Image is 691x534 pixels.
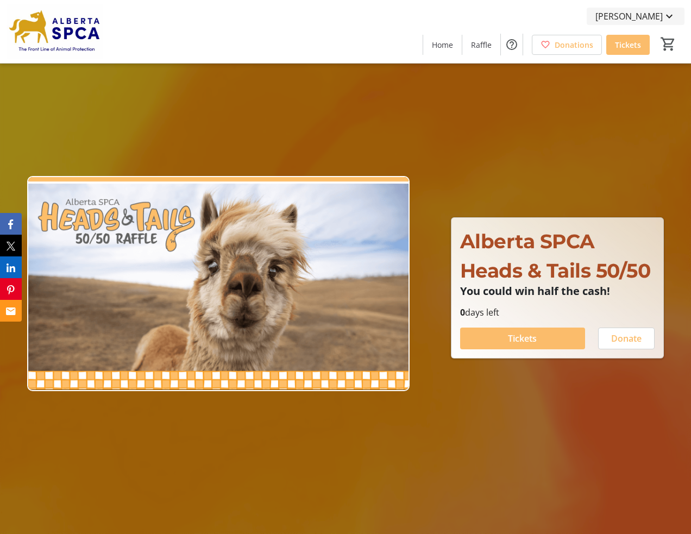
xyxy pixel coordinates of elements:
[460,328,585,349] button: Tickets
[7,4,103,59] img: Alberta SPCA's Logo
[460,259,651,282] span: Heads & Tails 50/50
[423,35,462,55] a: Home
[432,39,453,51] span: Home
[460,285,655,297] p: You could win half the cash!
[658,34,678,54] button: Cart
[501,34,523,55] button: Help
[471,39,492,51] span: Raffle
[615,39,641,51] span: Tickets
[606,35,650,55] a: Tickets
[462,35,500,55] a: Raffle
[587,8,684,25] button: [PERSON_NAME]
[460,306,465,318] span: 0
[611,332,642,345] span: Donate
[598,328,655,349] button: Donate
[595,10,663,23] span: [PERSON_NAME]
[555,39,593,51] span: Donations
[532,35,602,55] a: Donations
[508,332,537,345] span: Tickets
[27,176,410,391] img: Campaign CTA Media Photo
[460,306,655,319] p: days left
[460,229,595,253] span: Alberta SPCA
